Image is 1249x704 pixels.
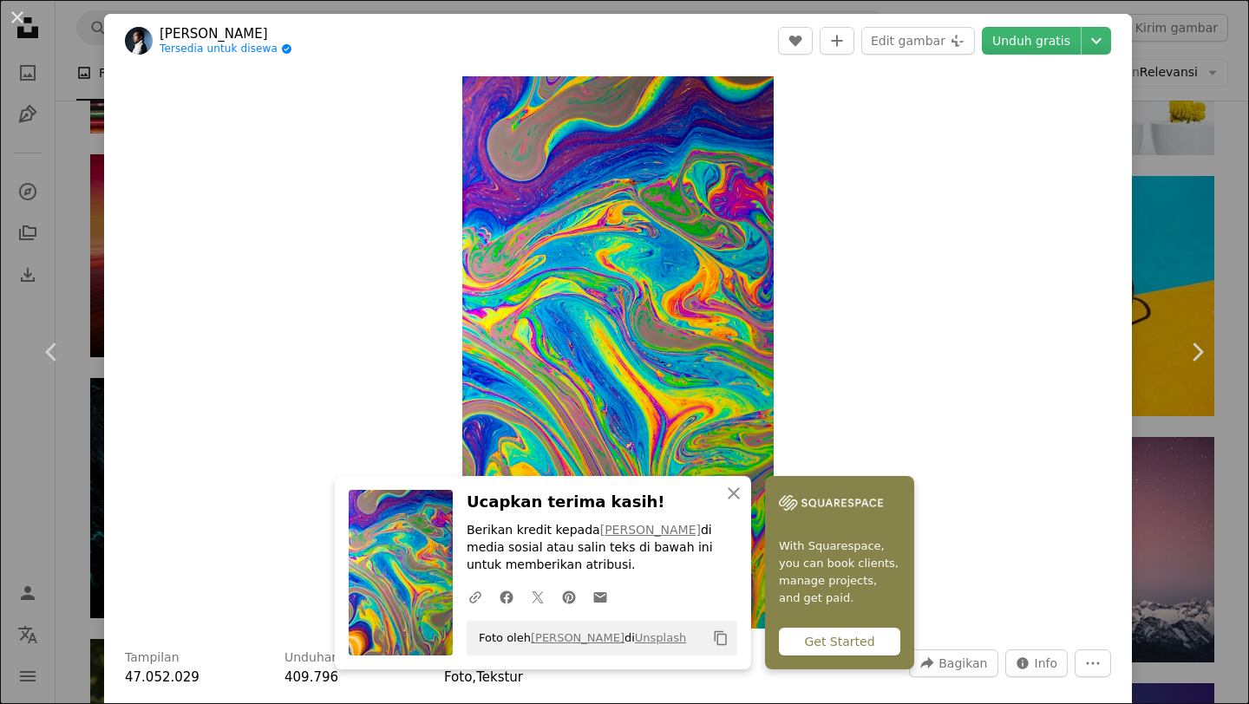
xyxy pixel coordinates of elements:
[1035,650,1058,676] span: Info
[861,27,975,55] button: Edit gambar
[462,76,773,629] button: Perbesar pada gambar ini
[1082,27,1111,55] button: Pilih ukuran unduhan
[600,523,701,537] a: [PERSON_NAME]
[160,25,292,42] a: [PERSON_NAME]
[779,490,883,516] img: file-1747939142011-51e5cc87e3c9
[1005,649,1069,677] button: Statistik tentang gambar ini
[585,579,616,614] a: Bagikan melalui email
[778,27,813,55] button: Sukai
[765,476,914,669] a: With Squarespace, you can book clients, manage projects, and get paid.Get Started
[467,522,737,574] p: Berikan kredit kepada di media sosial atau salin teks di bawah ini untuk memberikan atribusi.
[125,27,153,55] img: Buka profil Daniel Olah
[467,490,737,515] h3: Ucapkan terima kasih!
[284,669,338,685] span: 409.796
[125,669,199,685] span: 47.052.029
[553,579,585,614] a: Bagikan di Pinterest
[491,579,522,614] a: Bagikan di Facebook
[444,669,472,685] a: Foto
[982,27,1081,55] a: Unduh gratis
[470,624,686,652] span: Foto oleh di
[1145,269,1249,435] a: Berikutnya
[462,76,773,629] img: lukisan warna-warni
[779,628,900,655] div: Get Started
[531,631,624,644] a: [PERSON_NAME]
[476,669,523,685] a: Tekstur
[160,42,292,56] a: Tersedia untuk disewa
[635,631,686,644] a: Unsplash
[125,649,180,667] h3: Tampilan
[779,537,900,606] span: With Squarespace, you can book clients, manage projects, and get paid.
[472,669,476,685] span: ,
[284,649,339,667] h3: Unduhan
[938,650,987,676] span: Bagikan
[522,579,553,614] a: Bagikan di Twitter
[820,27,854,55] button: Tambahkan ke koleksi
[909,649,997,677] button: Bagikan gambar ini
[706,623,736,653] button: Salin ke papan klip
[1075,649,1111,677] button: Tindakan Lainnya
